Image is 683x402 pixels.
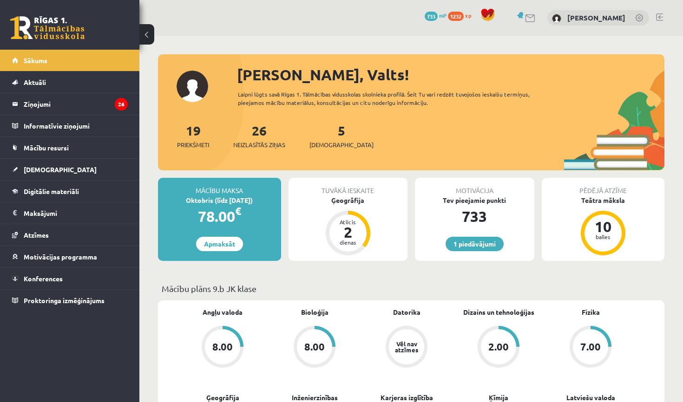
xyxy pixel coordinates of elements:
a: 19Priekšmeti [177,122,209,149]
a: 2.00 [453,326,545,370]
span: Konferences [24,274,63,283]
a: [DEMOGRAPHIC_DATA] [12,159,128,180]
img: Valts Skujiņš [552,14,561,23]
div: 8.00 [304,342,325,352]
span: Mācību resursi [24,143,69,152]
div: Tuvākā ieskaite [289,178,408,195]
i: 26 [115,98,128,110]
div: 7.00 [580,342,601,352]
div: [PERSON_NAME], Valts! [237,64,664,86]
div: Atlicis [334,219,362,225]
div: Motivācija [415,178,534,195]
a: Mācību resursi [12,137,128,158]
span: Proktoringa izmēģinājums [24,296,105,305]
span: Aktuāli [24,78,46,86]
a: Motivācijas programma [12,246,128,267]
span: mP [439,12,447,19]
a: 1 piedāvājumi [446,237,504,251]
legend: Ziņojumi [24,93,128,115]
a: Apmaksāt [196,237,243,251]
legend: Informatīvie ziņojumi [24,115,128,136]
div: Pēdējā atzīme [542,178,665,195]
div: 78.00 [158,205,281,227]
div: Ģeogrāfija [289,195,408,205]
legend: Maksājumi [24,202,128,224]
a: Konferences [12,268,128,289]
div: Mācību maksa [158,178,281,195]
a: Angļu valoda [203,307,243,317]
div: balles [589,234,617,240]
a: 8.00 [269,326,361,370]
span: Atzīmes [24,231,49,239]
a: Maksājumi [12,202,128,224]
a: Datorika [393,307,420,317]
span: Sākums [24,56,47,65]
span: € [235,204,241,218]
a: 733 mP [425,12,447,19]
span: Priekšmeti [177,140,209,149]
a: Fizika [582,307,600,317]
div: 2 [334,225,362,240]
div: Vēl nav atzīmes [394,341,420,353]
div: Laipni lūgts savā Rīgas 1. Tālmācības vidusskolas skolnieka profilā. Šeit Tu vari redzēt tuvojošo... [238,90,542,107]
div: 733 [415,205,534,227]
span: [DEMOGRAPHIC_DATA] [24,165,97,174]
div: Teātra māksla [542,195,665,205]
a: Aktuāli [12,71,128,93]
a: Digitālie materiāli [12,181,128,202]
a: Ģeogrāfija Atlicis 2 dienas [289,195,408,257]
div: Oktobris (līdz [DATE]) [158,195,281,205]
div: Tev pieejamie punkti [415,195,534,205]
a: Atzīmes [12,224,128,246]
a: Proktoringa izmēģinājums [12,290,128,311]
div: dienas [334,240,362,245]
div: 10 [589,219,617,234]
div: 2.00 [488,342,509,352]
span: Digitālie materiāli [24,187,79,195]
a: Bioloģija [301,307,328,317]
span: Motivācijas programma [24,253,97,261]
a: 26Neizlasītās ziņas [233,122,285,149]
a: 8.00 [177,326,269,370]
span: Neizlasītās ziņas [233,140,285,149]
span: 1232 [448,12,464,21]
a: Dizains un tehnoloģijas [463,307,534,317]
a: 7.00 [545,326,637,370]
span: 733 [425,12,438,21]
a: Ziņojumi26 [12,93,128,115]
div: 8.00 [212,342,233,352]
p: Mācību plāns 9.b JK klase [162,282,661,295]
a: 5[DEMOGRAPHIC_DATA] [309,122,374,149]
span: [DEMOGRAPHIC_DATA] [309,140,374,149]
a: Sākums [12,50,128,71]
a: Vēl nav atzīmes [361,326,453,370]
a: [PERSON_NAME] [567,13,625,22]
span: xp [465,12,471,19]
a: Informatīvie ziņojumi [12,115,128,136]
a: Teātra māksla 10 balles [542,195,665,257]
a: Rīgas 1. Tālmācības vidusskola [10,16,85,39]
a: 1232 xp [448,12,476,19]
